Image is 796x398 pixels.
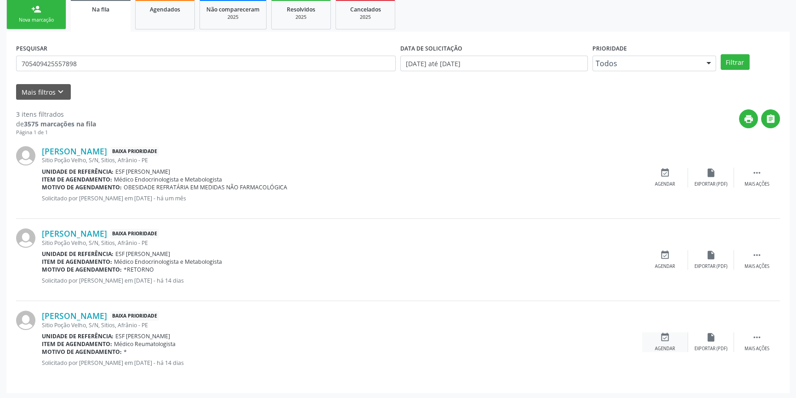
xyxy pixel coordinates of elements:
i: event_available [660,250,670,260]
button: Filtrar [721,54,750,70]
div: 3 itens filtrados [16,109,96,119]
b: Motivo de agendamento: [42,266,122,273]
span: OBESIDADE REFRATÁRIA EM MEDIDAS NÃO FARMACOLÓGICA [124,183,287,191]
div: Agendar [655,181,675,188]
b: Unidade de referência: [42,250,114,258]
label: PESQUISAR [16,41,47,56]
span: Médico Reumatologista [114,340,176,348]
b: Item de agendamento: [42,258,112,266]
i:  [766,114,776,124]
b: Unidade de referência: [42,332,114,340]
div: Exportar (PDF) [694,181,728,188]
i: keyboard_arrow_down [56,87,66,97]
span: Todos [596,59,697,68]
div: Nova marcação [13,17,59,23]
i:  [752,332,762,342]
p: Solicitado por [PERSON_NAME] em [DATE] - há 14 dias [42,359,642,367]
a: [PERSON_NAME] [42,146,107,156]
i: event_available [660,332,670,342]
span: Baixa Prioridade [110,147,159,156]
span: Na fila [92,6,109,13]
i: insert_drive_file [706,168,716,178]
div: Exportar (PDF) [694,263,728,270]
span: Agendados [150,6,180,13]
input: Selecione um intervalo [400,56,588,71]
div: Mais ações [745,181,769,188]
b: Item de agendamento: [42,176,112,183]
b: Motivo de agendamento: [42,183,122,191]
span: ESF [PERSON_NAME] [115,332,170,340]
div: de [16,119,96,129]
span: Baixa Prioridade [110,229,159,239]
i: event_available [660,168,670,178]
img: img [16,146,35,165]
a: [PERSON_NAME] [42,311,107,321]
span: Médico Endocrinologista e Metabologista [114,258,222,266]
strong: 3575 marcações na fila [24,119,96,128]
span: Baixa Prioridade [110,311,159,321]
label: DATA DE SOLICITAÇÃO [400,41,462,56]
b: Motivo de agendamento: [42,348,122,356]
img: img [16,228,35,248]
p: Solicitado por [PERSON_NAME] em [DATE] - há um mês [42,194,642,202]
div: Exportar (PDF) [694,346,728,352]
div: Sitio Poção Velho, S/N, Sitios, Afrânio - PE [42,156,642,164]
div: Sitio Poção Velho, S/N, Sitios, Afrânio - PE [42,321,642,329]
span: Não compareceram [206,6,260,13]
i:  [752,250,762,260]
div: Sitio Poção Velho, S/N, Sitios, Afrânio - PE [42,239,642,247]
span: Resolvidos [287,6,315,13]
a: [PERSON_NAME] [42,228,107,239]
i: insert_drive_file [706,250,716,260]
span: Médico Endocrinologista e Metabologista [114,176,222,183]
img: img [16,311,35,330]
p: Solicitado por [PERSON_NAME] em [DATE] - há 14 dias [42,277,642,284]
div: Agendar [655,346,675,352]
div: 2025 [206,14,260,21]
button: Mais filtroskeyboard_arrow_down [16,84,71,100]
div: Agendar [655,263,675,270]
div: Mais ações [745,346,769,352]
span: ESF [PERSON_NAME] [115,250,170,258]
div: person_add [31,4,41,14]
span: ESF [PERSON_NAME] [115,168,170,176]
b: Unidade de referência: [42,168,114,176]
div: 2025 [278,14,324,21]
span: *RETORNO [124,266,154,273]
div: Mais ações [745,263,769,270]
i:  [752,168,762,178]
button: print [739,109,758,128]
div: Página 1 de 1 [16,129,96,136]
i: print [744,114,754,124]
label: Prioridade [592,41,627,56]
div: 2025 [342,14,388,21]
i: insert_drive_file [706,332,716,342]
span: Cancelados [350,6,381,13]
b: Item de agendamento: [42,340,112,348]
button:  [761,109,780,128]
input: Nome, CNS [16,56,396,71]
